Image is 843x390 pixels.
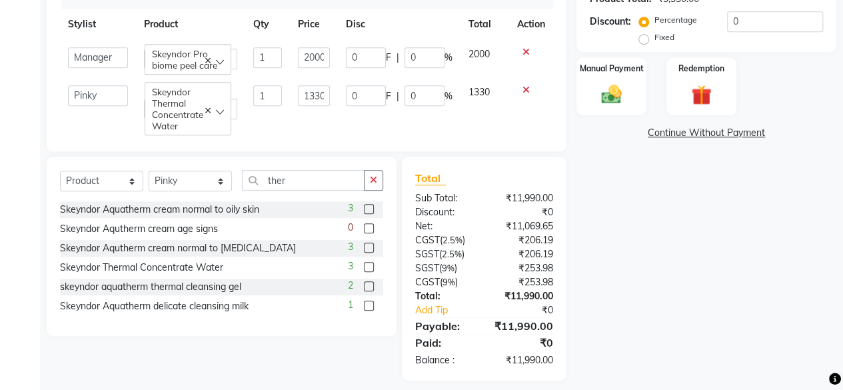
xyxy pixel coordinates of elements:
span: F [386,51,391,65]
span: 1330 [468,86,490,98]
div: ₹253.98 [484,275,563,289]
div: Discount: [590,15,631,29]
span: CGST [415,234,440,246]
div: ₹0 [484,335,563,351]
span: % [444,89,452,103]
span: Skeyndor Thermal Concentrate Water [152,86,203,131]
div: ₹11,990.00 [484,191,563,205]
span: 2000 [468,48,490,60]
label: Percentage [654,14,697,26]
span: SGST [415,248,439,260]
th: Product [136,9,246,39]
div: Skeyndor Aqutherm cream normal to [MEDICAL_DATA] [60,241,296,255]
span: Total [415,171,446,185]
label: Fixed [654,31,674,43]
div: ( ) [405,261,484,275]
label: Manual Payment [580,63,644,75]
span: F [386,89,391,103]
div: Balance : [405,353,484,367]
span: CGST [415,276,440,288]
div: Skeyndor Aqutherm cream age signs [60,222,218,236]
div: ( ) [405,275,484,289]
div: ( ) [405,247,484,261]
span: Skeyndor Pro biome peel care [152,48,217,71]
div: ₹11,990.00 [484,318,563,334]
div: Discount: [405,205,484,219]
span: 9% [442,263,454,273]
div: ₹0 [484,205,563,219]
span: 0 [348,221,353,235]
span: | [397,51,399,65]
div: skeyndor aquatherm thermal cleansing gel [60,280,241,294]
img: _cash.svg [595,83,628,106]
span: 3 [348,201,353,215]
span: 3 [348,240,353,254]
div: Payable: [405,318,484,334]
span: % [444,51,452,65]
a: Add Tip [405,303,497,317]
label: Redemption [678,63,724,75]
div: Net: [405,219,484,233]
span: 2.5% [442,235,462,245]
div: ₹206.19 [484,247,563,261]
div: Total: [405,289,484,303]
span: 1 [348,298,353,312]
th: Stylist [60,9,136,39]
div: ₹11,990.00 [484,353,563,367]
th: Disc [338,9,460,39]
div: Skeyndor Aquatherm cream normal to oily skin [60,203,259,217]
span: 3 [348,259,353,273]
div: Skeyndor Aquatherm delicate cleansing milk [60,299,249,313]
th: Action [509,9,553,39]
input: Search or Scan [242,170,365,191]
div: ₹11,990.00 [484,289,563,303]
th: Total [460,9,509,39]
div: ₹11,069.65 [484,219,563,233]
th: Price [290,9,338,39]
div: Skeyndor Thermal Concentrate Water [60,261,223,275]
a: Continue Without Payment [579,126,834,140]
span: | [397,89,399,103]
div: ( ) [405,233,484,247]
div: ₹206.19 [484,233,563,247]
span: SGST [415,262,439,274]
th: Qty [245,9,290,39]
img: _gift.svg [685,83,718,107]
div: ₹0 [497,303,563,317]
span: 2 [348,279,353,293]
div: ₹253.98 [484,261,563,275]
span: 2.5% [442,249,462,259]
div: Paid: [405,335,484,351]
div: Sub Total: [405,191,484,205]
span: 9% [442,277,455,287]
